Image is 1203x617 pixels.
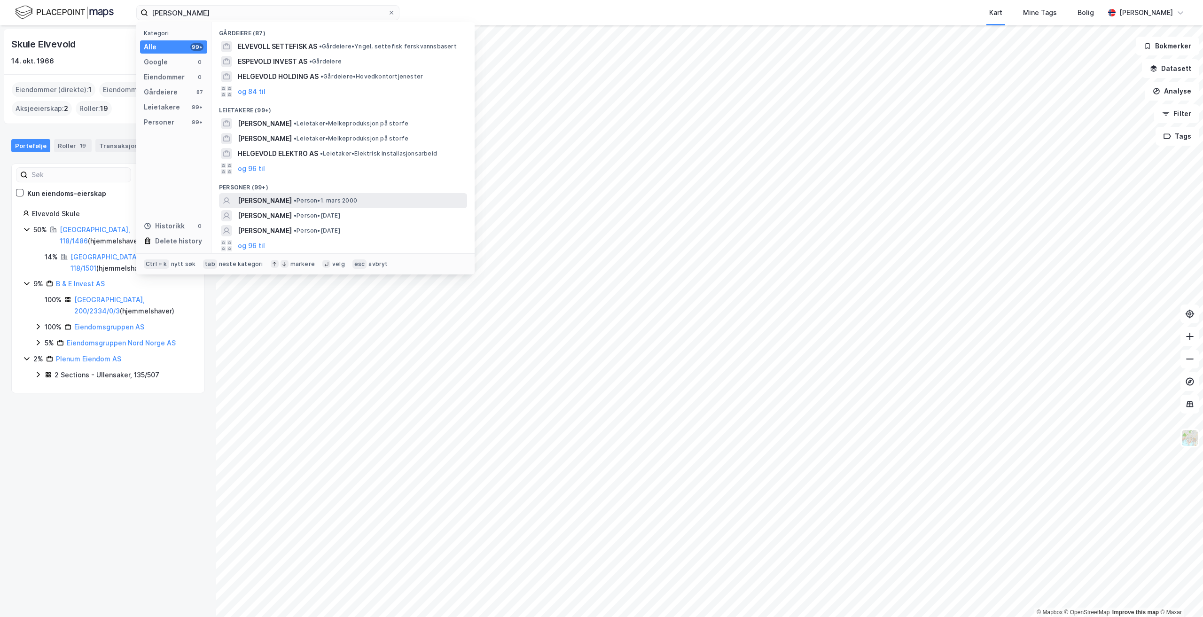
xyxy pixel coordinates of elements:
[15,4,114,21] img: logo.f888ab2527a4732fd821a326f86c7f29.svg
[294,212,297,219] span: •
[148,6,388,20] input: Søk på adresse, matrikkel, gårdeiere, leietakere eller personer
[144,56,168,68] div: Google
[56,280,105,288] a: B & E Invest AS
[1023,7,1057,18] div: Mine Tags
[320,73,423,80] span: Gårdeiere • Hovedkontortjenester
[100,103,108,114] span: 19
[1154,104,1199,123] button: Filter
[88,84,92,95] span: 1
[238,195,292,206] span: [PERSON_NAME]
[294,212,340,219] span: Person • [DATE]
[989,7,1002,18] div: Kart
[12,82,95,97] div: Eiendommer (direkte) :
[238,225,292,236] span: [PERSON_NAME]
[144,71,185,83] div: Eiendommer
[144,41,156,53] div: Alle
[74,296,145,315] a: [GEOGRAPHIC_DATA], 200/2334/0/3
[78,141,88,150] div: 19
[33,224,47,235] div: 50%
[1136,37,1199,55] button: Bokmerker
[196,222,203,230] div: 0
[64,103,68,114] span: 2
[45,337,54,349] div: 5%
[95,139,166,152] div: Transaksjoner
[1037,609,1062,616] a: Mapbox
[60,224,193,247] div: ( hjemmelshaver )
[11,37,78,52] div: Skule Elvevold
[76,101,112,116] div: Roller :
[1181,429,1199,447] img: Z
[27,188,106,199] div: Kun eiendoms-eierskap
[1112,609,1159,616] a: Improve this map
[238,118,292,129] span: [PERSON_NAME]
[155,235,202,247] div: Delete history
[33,278,43,289] div: 9%
[45,294,62,305] div: 100%
[1145,82,1199,101] button: Analyse
[45,251,58,263] div: 14%
[211,176,475,193] div: Personer (99+)
[55,369,159,381] div: 2 Sections - Ullensaker, 135/507
[238,163,265,174] button: og 96 til
[32,208,193,219] div: Elvevold Skule
[238,56,307,67] span: ESPEVOLD INVEST AS
[144,102,180,113] div: Leietakere
[28,168,131,182] input: Søk
[294,135,408,142] span: Leietaker • Melkeproduksjon på storfe
[144,220,185,232] div: Historikk
[332,260,345,268] div: velg
[1156,572,1203,617] div: Kontrollprogram for chat
[144,259,169,269] div: Ctrl + k
[238,71,319,82] span: HELGEVOLD HOLDING AS
[60,226,130,245] a: [GEOGRAPHIC_DATA], 118/1486
[319,43,457,50] span: Gårdeiere • Yngel, settefisk ferskvannsbasert
[238,210,292,221] span: [PERSON_NAME]
[54,139,92,152] div: Roller
[12,101,72,116] div: Aksjeeierskap :
[294,120,297,127] span: •
[56,355,121,363] a: Plenum Eiendom AS
[294,197,357,204] span: Person • 1. mars 2000
[196,58,203,66] div: 0
[1142,59,1199,78] button: Datasett
[290,260,315,268] div: markere
[190,43,203,51] div: 99+
[320,73,323,80] span: •
[1119,7,1173,18] div: [PERSON_NAME]
[319,43,322,50] span: •
[74,323,144,331] a: Eiendomsgruppen AS
[211,99,475,116] div: Leietakere (99+)
[196,73,203,81] div: 0
[99,82,194,97] div: Eiendommer (Indirekte) :
[45,321,62,333] div: 100%
[219,260,263,268] div: neste kategori
[33,353,43,365] div: 2%
[368,260,388,268] div: avbryt
[11,55,54,67] div: 14. okt. 1966
[238,41,317,52] span: ELVEVOLL SETTEFISK AS
[1064,609,1110,616] a: OpenStreetMap
[238,86,266,97] button: og 84 til
[294,120,408,127] span: Leietaker • Melkeproduksjon på storfe
[294,197,297,204] span: •
[70,251,193,274] div: ( hjemmelshaver )
[352,259,367,269] div: esc
[144,117,174,128] div: Personer
[1156,127,1199,146] button: Tags
[309,58,312,65] span: •
[1078,7,1094,18] div: Bolig
[294,227,340,234] span: Person • [DATE]
[1156,572,1203,617] iframe: Chat Widget
[144,30,207,37] div: Kategori
[320,150,437,157] span: Leietaker • Elektrisk installasjonsarbeid
[294,227,297,234] span: •
[171,260,196,268] div: nytt søk
[238,133,292,144] span: [PERSON_NAME]
[238,240,265,251] button: og 96 til
[320,150,323,157] span: •
[144,86,178,98] div: Gårdeiere
[211,22,475,39] div: Gårdeiere (87)
[67,339,176,347] a: Eiendomsgruppen Nord Norge AS
[11,139,50,152] div: Portefølje
[196,88,203,96] div: 87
